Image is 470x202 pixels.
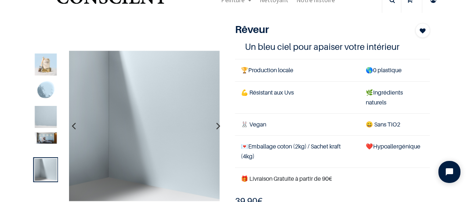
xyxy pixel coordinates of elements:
[366,89,373,96] span: 🌿
[241,175,332,182] font: 🎁 Livraison Gratuite à partir de 90€
[432,155,467,189] iframe: Tidio Chat
[415,23,430,38] button: Add to wishlist
[366,121,377,128] span: 😄 S
[235,23,401,36] h1: Rêveur
[235,136,360,168] td: Emballage coton (2kg) / Sachet kraft (4kg)
[241,121,266,128] span: 🐰 Vegan
[245,41,420,52] h4: Un bleu ciel pour apaiser votre intérieur
[223,51,373,201] img: Product image
[35,159,57,181] img: Product image
[360,59,430,81] td: 0 plastique
[420,26,426,35] span: Add to wishlist
[241,89,294,96] span: 💪 Résistant aux Uvs
[241,143,248,150] span: 💌
[360,113,430,135] td: ans TiO2
[360,81,430,113] td: Ingrédients naturels
[35,132,57,144] img: Product image
[69,51,220,201] img: Product image
[241,66,248,74] span: 🏆
[35,106,57,128] img: Product image
[35,54,57,76] img: Product image
[35,80,57,102] img: Product image
[235,59,360,81] td: Production locale
[360,136,430,168] td: ❤️Hypoallergénique
[366,66,373,74] span: 🌎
